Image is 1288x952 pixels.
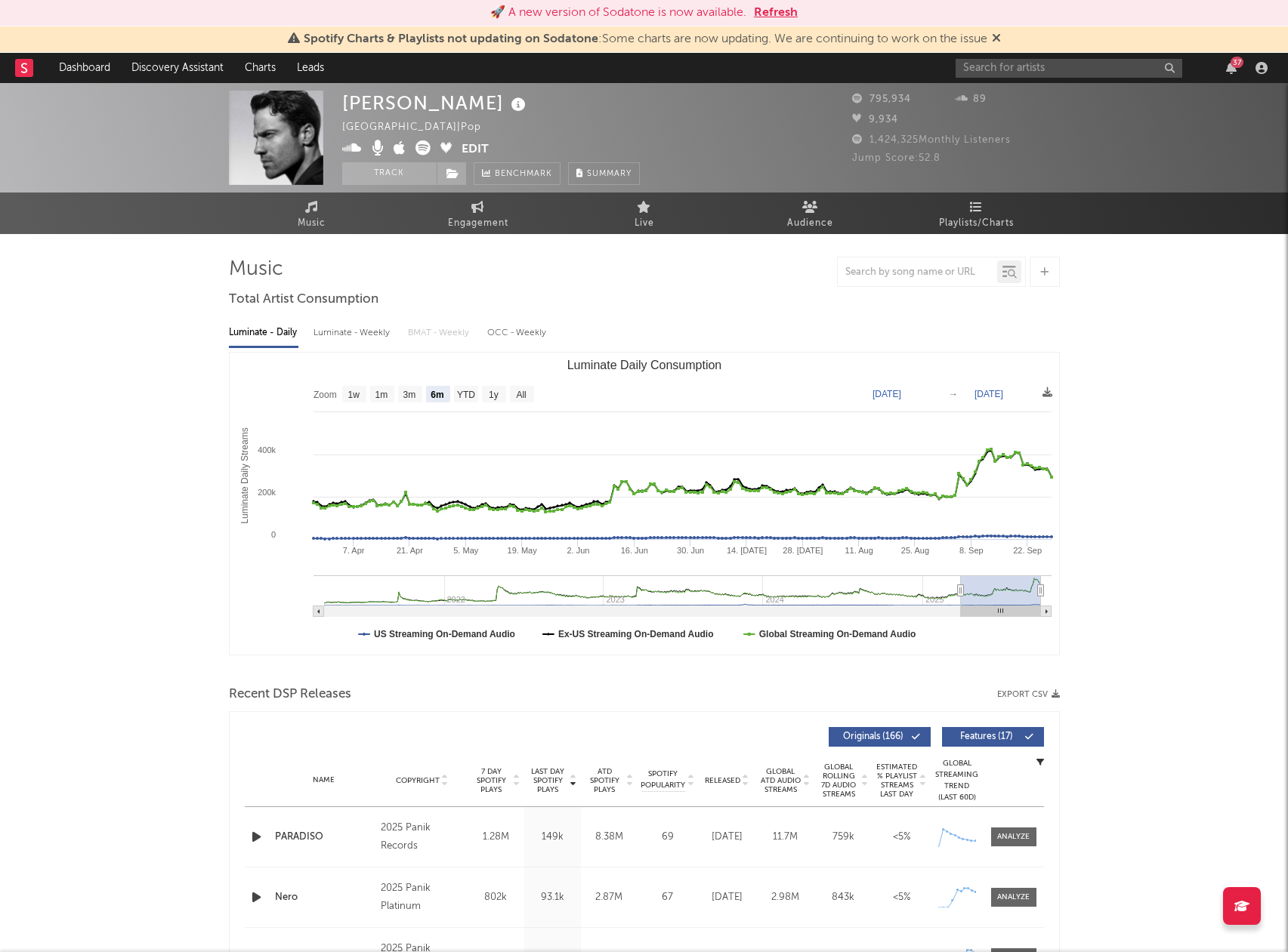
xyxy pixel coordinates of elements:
button: 37 [1226,62,1237,74]
span: Global Rolling 7D Audio Streams [818,763,860,799]
div: 🚀 A new version of Sodatone is now available. [490,4,746,22]
a: Discovery Assistant [121,53,234,83]
a: Playlists/Charts [894,193,1060,234]
div: 37 [1231,57,1243,68]
text: US Streaming On-Demand Audio [374,629,515,639]
div: Luminate - Weekly [314,320,393,346]
div: [GEOGRAPHIC_DATA] | Pop [342,119,499,137]
text: 6m [431,390,443,400]
span: ATD Spotify Plays [585,767,625,794]
text: Ex-US Streaming On-Demand Audio [558,629,713,639]
a: Leads [286,53,335,83]
a: Live [561,193,727,234]
text: 30. Jun [677,546,704,555]
text: 14. [DATE] [726,546,766,555]
text: Luminate Daily Consumption [567,359,721,371]
div: 2.98M [760,890,811,905]
svg: Luminate Daily Consumption [230,353,1059,655]
span: Audience [787,214,833,233]
span: Last Day Spotify Plays [528,767,568,794]
span: Spotify Popularity [641,769,685,791]
input: Search by song name or URL [838,266,997,279]
div: 8.38M [585,830,634,845]
text: Luminate Daily Streams [239,427,249,523]
a: Benchmark [474,162,561,185]
text: 28. [DATE] [783,546,823,555]
a: PARADISO [275,830,374,845]
span: Released [705,776,740,785]
button: Track [342,162,437,185]
text: 200k [258,488,276,497]
span: Engagement [448,214,508,233]
a: Audience [727,193,894,234]
text: 22. Sep [1013,546,1042,555]
span: Dismiss [992,33,1001,45]
text: 5. May [453,546,479,555]
div: 149k [528,830,577,845]
div: 67 [641,890,694,905]
div: Luminate - Daily [229,320,298,346]
a: Engagement [395,193,561,234]
span: 89 [956,94,987,104]
text: → [949,389,958,399]
text: YTD [456,390,474,400]
div: 1.28M [471,830,520,845]
span: Total Artist Consumption [229,291,378,309]
div: <5% [876,890,927,905]
span: Spotify Charts & Playlists not updating on Sodatone [304,33,598,45]
div: 2025 Panik Records [381,819,463,855]
button: Edit [462,140,489,159]
a: Dashboard [48,53,121,83]
span: Jump Score: 52.8 [852,153,941,163]
button: Summary [568,162,640,185]
span: Benchmark [495,165,552,183]
text: 1m [375,390,388,400]
text: 8. Sep [959,546,983,555]
text: 400k [258,445,276,454]
span: 795,934 [852,94,911,104]
div: <5% [876,830,927,845]
text: 7. Apr [342,546,364,555]
span: 9,934 [852,115,898,125]
button: Export CSV [997,690,1060,699]
a: Music [229,193,395,234]
span: Features ( 17 ) [952,732,1021,741]
text: Zoom [314,390,337,400]
div: 2.87M [585,890,634,905]
text: 19. May [507,546,537,555]
text: 16. Jun [620,546,647,555]
span: Playlists/Charts [939,214,1014,233]
a: Nero [275,890,374,905]
div: [DATE] [702,890,752,905]
div: 2025 Panik Platinum [381,880,463,916]
span: Estimated % Playlist Streams Last Day [876,763,918,799]
button: Refresh [754,4,798,22]
text: 0 [270,530,275,539]
text: [DATE] [873,389,901,399]
div: OCC - Weekly [487,320,548,346]
div: 759k [818,830,869,845]
div: 843k [818,890,869,905]
text: Global Streaming On-Demand Audio [758,629,916,639]
div: 802k [471,890,520,905]
div: 11.7M [760,830,811,845]
div: Global Streaming Trend (Last 60D) [934,758,980,803]
button: Features(17) [942,727,1044,747]
span: Copyright [396,776,440,785]
text: 21. Apr [397,546,423,555]
text: 3m [403,390,415,400]
span: : Some charts are now updating. We are continuing to work on the issue [304,33,987,45]
span: Summary [587,170,632,178]
text: 2. Jun [567,546,589,555]
a: Charts [234,53,286,83]
div: [PERSON_NAME] [342,91,530,116]
div: Name [275,775,374,786]
div: 69 [641,830,694,845]
span: Recent DSP Releases [229,686,351,704]
input: Search for artists [956,59,1182,78]
span: Originals ( 166 ) [839,732,908,741]
text: 1w [347,390,360,400]
span: 7 Day Spotify Plays [471,767,511,794]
